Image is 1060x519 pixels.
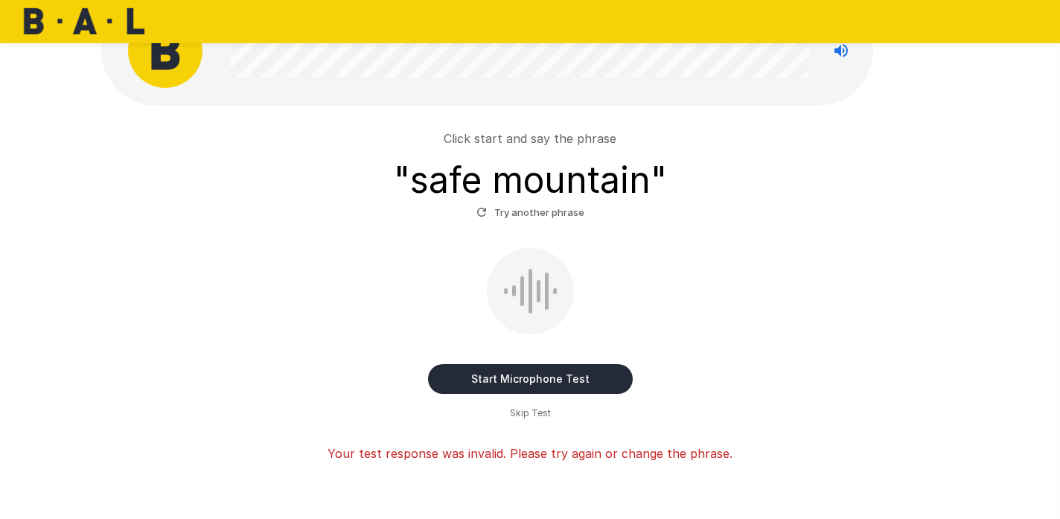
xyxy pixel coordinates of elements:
button: Try another phrase [473,201,588,224]
button: Start Microphone Test [428,364,633,394]
button: Stop reading questions aloud [826,36,856,66]
span: Skip Test [510,406,551,421]
img: bal_avatar.png [128,13,202,88]
h3: " safe mountain " [394,159,667,201]
p: Your test response was invalid. Please try again or change the phrase. [328,445,732,462]
p: Click start and say the phrase [444,130,616,147]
